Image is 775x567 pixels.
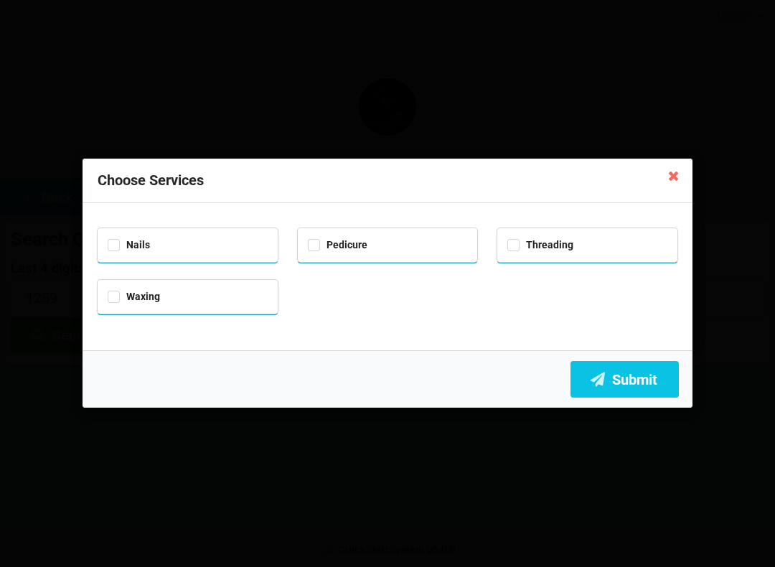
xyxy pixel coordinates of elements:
[108,291,160,303] label: Waxing
[507,239,573,251] label: Threading
[108,239,150,251] label: Nails
[83,159,692,203] div: Choose Services
[570,361,679,398] button: Submit
[308,239,367,251] label: Pedicure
